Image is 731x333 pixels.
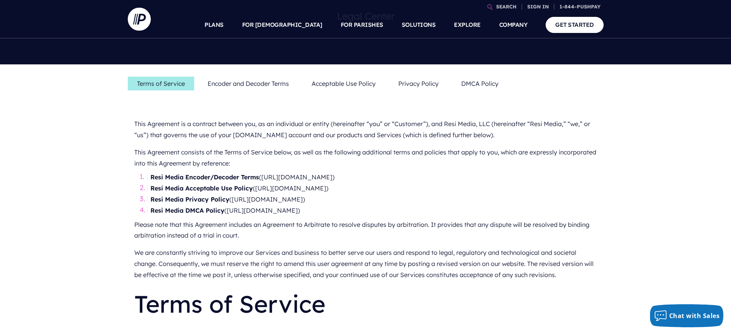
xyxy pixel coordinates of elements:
[499,11,528,38] a: COMPANY
[150,172,598,183] li: ([URL][DOMAIN_NAME])
[150,194,598,205] li: ([URL][DOMAIN_NAME])
[205,11,224,38] a: PLANS
[150,183,598,194] li: ([URL][DOMAIN_NAME])
[341,11,383,38] a: FOR PARISHES
[134,115,598,144] p: This Agreement is a contract between you, as an individual or entity (hereinafter “you” or “Custo...
[134,216,598,244] p: Please note that this Agreement includes an Agreement to Arbitrate to resolve disputes by arbitra...
[150,181,253,192] strong: Resi Media Acceptable Use Policy
[546,17,604,33] a: GET STARTED
[669,312,720,320] span: Chat with Sales
[134,244,598,283] p: We are constantly striving to improve our Services and business to better serve our users and res...
[650,304,724,327] button: Chat with Sales
[134,284,598,324] h2: Terms of Service
[150,192,229,203] strong: Resi Media Privacy Policy
[150,203,224,214] strong: Resi Media DMCA Policy
[312,80,376,87] span: Acceptable Use Policy
[150,205,598,216] li: ([URL][DOMAIN_NAME])
[208,80,289,87] span: Encoder and Decoder Terms
[137,80,185,87] span: Terms of Service
[461,80,498,87] span: DMCA Policy
[242,11,322,38] a: FOR [DEMOGRAPHIC_DATA]
[402,11,436,38] a: SOLUTIONS
[150,170,259,181] strong: Resi Media Encoder/Decoder Terms
[454,11,481,38] a: EXPLORE
[134,144,598,172] p: This Agreement consists of the Terms of Service below, as well as the following additional terms ...
[398,80,439,87] span: Privacy Policy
